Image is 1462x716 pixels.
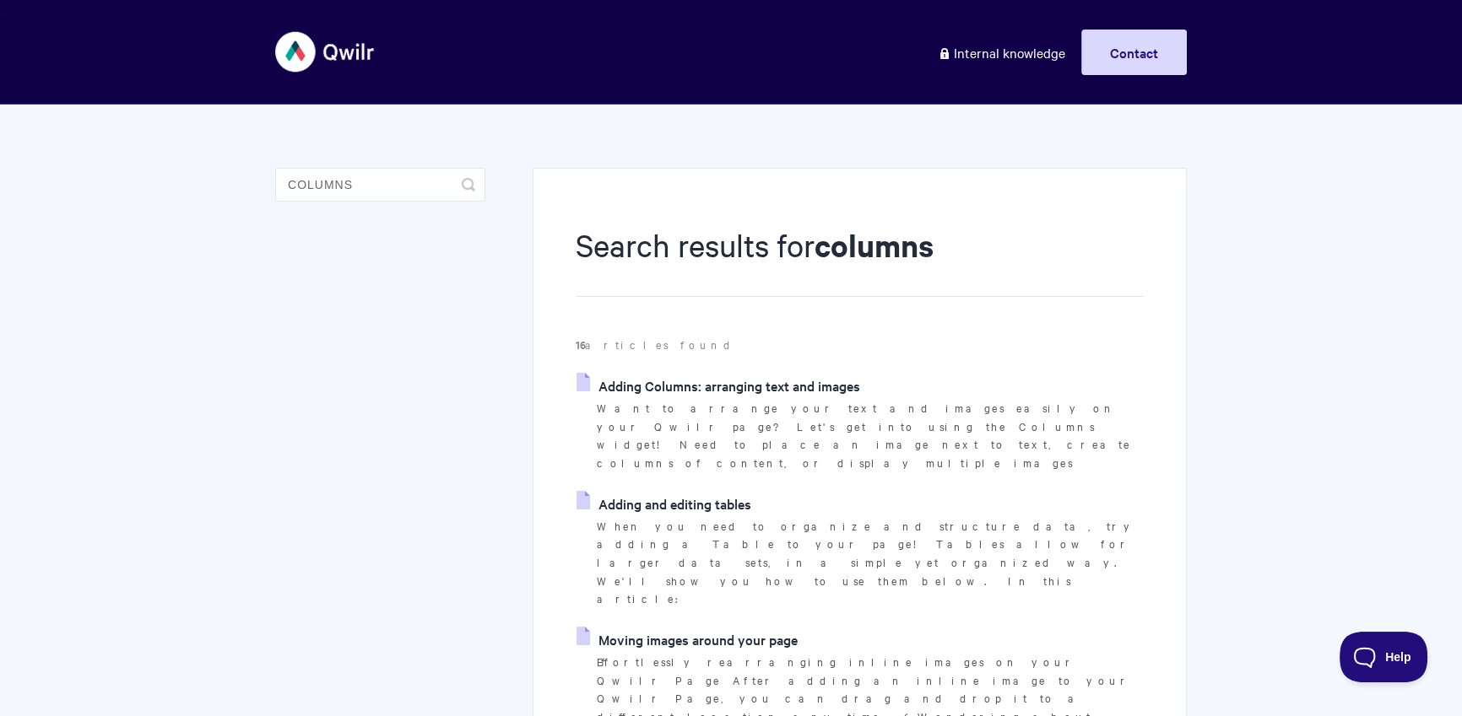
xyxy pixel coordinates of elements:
p: articles found [576,336,1144,354]
strong: columns [815,224,934,266]
a: Moving images around your page [577,627,798,652]
p: When you need to organize and structure data, try adding a Table to your page! Tables allow for l... [597,517,1144,609]
a: Adding Columns: arranging text and images [577,373,860,398]
img: Qwilr Help Center [275,20,376,83]
a: Adding and editing tables [577,491,751,516]
input: Search [275,168,485,202]
p: Want to arrange your text and images easily on your Qwilr page? Let's get into using the Columns ... [597,399,1144,472]
strong: 16 [576,336,585,353]
iframe: Toggle Customer Support [1340,632,1428,682]
a: Internal knowledge [925,30,1078,75]
a: Contact [1081,30,1187,75]
h1: Search results for [576,223,1144,297]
